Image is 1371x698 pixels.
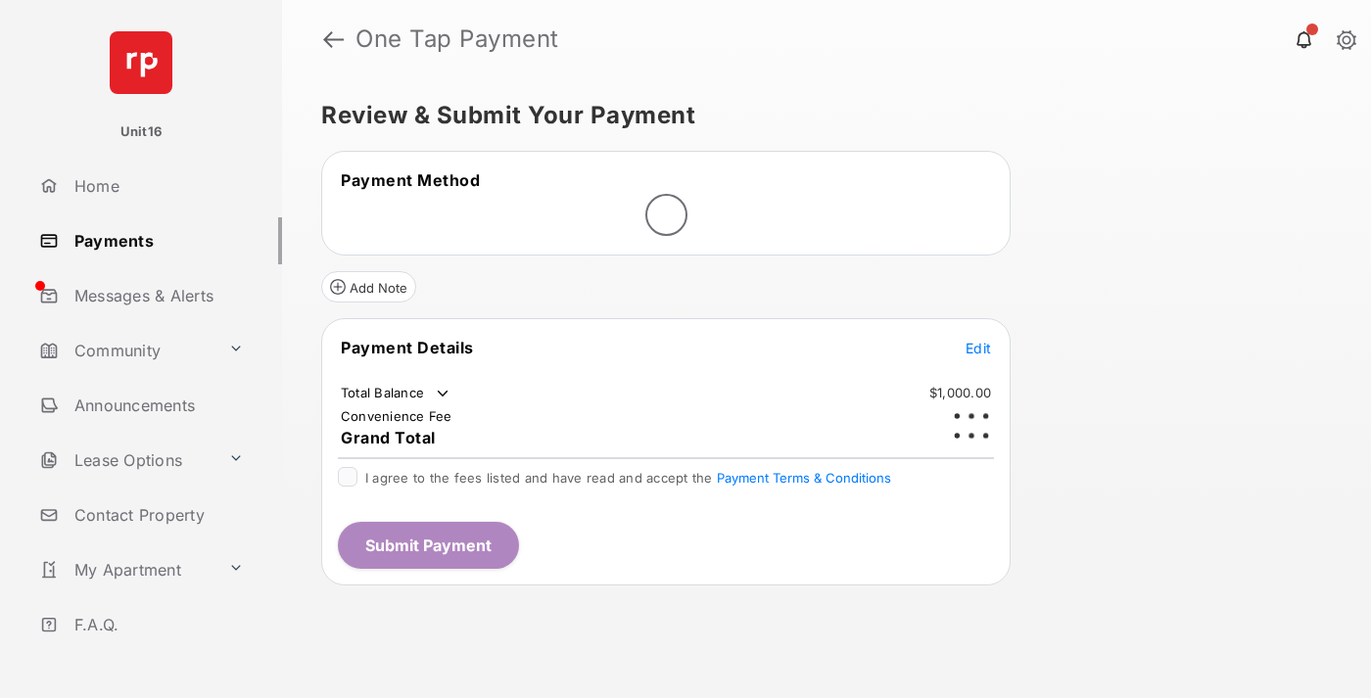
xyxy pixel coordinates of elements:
[341,170,480,190] span: Payment Method
[31,546,220,593] a: My Apartment
[120,122,163,142] p: Unit16
[31,382,282,429] a: Announcements
[365,470,891,486] span: I agree to the fees listed and have read and accept the
[31,163,282,209] a: Home
[717,470,891,486] button: I agree to the fees listed and have read and accept the
[31,491,282,538] a: Contact Property
[340,407,453,425] td: Convenience Fee
[31,217,282,264] a: Payments
[321,271,416,302] button: Add Note
[321,104,1316,127] h5: Review & Submit Your Payment
[966,340,991,356] span: Edit
[110,31,172,94] img: svg+xml;base64,PHN2ZyB4bWxucz0iaHR0cDovL3d3dy53My5vcmcvMjAwMC9zdmciIHdpZHRoPSI2NCIgaGVpZ2h0PSI2NC...
[338,522,519,569] button: Submit Payment
[355,27,559,51] strong: One Tap Payment
[341,428,436,447] span: Grand Total
[341,338,474,357] span: Payment Details
[340,384,452,403] td: Total Balance
[31,437,220,484] a: Lease Options
[928,384,992,401] td: $1,000.00
[966,338,991,357] button: Edit
[31,327,220,374] a: Community
[31,272,282,319] a: Messages & Alerts
[31,601,282,648] a: F.A.Q.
